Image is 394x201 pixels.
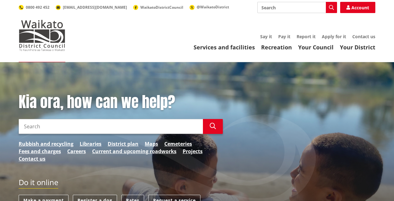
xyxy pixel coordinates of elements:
a: Account [340,2,375,13]
input: Search input [19,119,203,134]
a: Fees and charges [19,148,61,155]
a: [EMAIL_ADDRESS][DOMAIN_NAME] [56,5,127,10]
span: WaikatoDistrictCouncil [140,5,183,10]
a: Current and upcoming roadworks [92,148,176,155]
a: Recreation [261,43,292,51]
img: Waikato District Council - Te Kaunihera aa Takiwaa o Waikato [19,20,65,51]
a: @WaikatoDistrict [190,4,229,10]
a: Your Council [298,43,334,51]
input: Search input [257,2,337,13]
a: Services and facilities [194,43,255,51]
a: Pay it [278,34,290,39]
span: 0800 492 452 [26,5,49,10]
a: Libraries [80,140,101,148]
a: Say it [260,34,272,39]
a: Rubbish and recycling [19,140,73,148]
a: Report it [297,34,316,39]
a: Cemeteries [164,140,192,148]
span: @WaikatoDistrict [197,4,229,10]
a: Your District [340,43,375,51]
a: Contact us [352,34,375,39]
span: [EMAIL_ADDRESS][DOMAIN_NAME] [63,5,127,10]
a: District plan [108,140,138,148]
a: Careers [67,148,86,155]
h1: Kia ora, how can we help? [19,93,223,111]
a: Apply for it [322,34,346,39]
h2: Do it online [19,178,58,189]
a: 0800 492 452 [19,5,49,10]
a: Contact us [19,155,45,162]
a: WaikatoDistrictCouncil [133,5,183,10]
a: Projects [183,148,203,155]
a: Maps [145,140,158,148]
